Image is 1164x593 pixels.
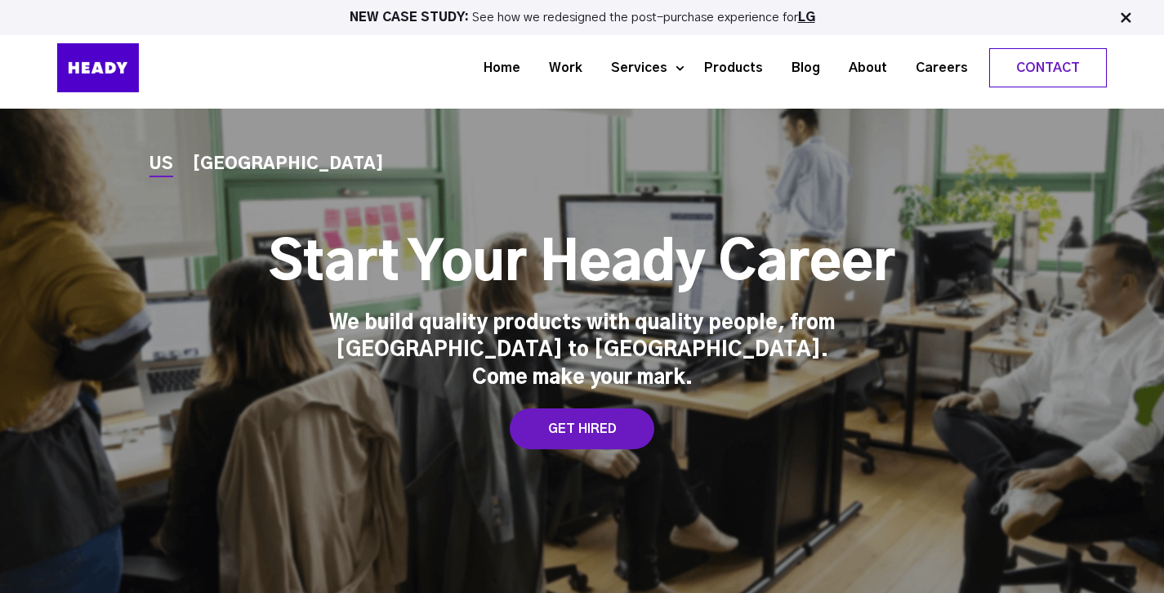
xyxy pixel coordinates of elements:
[57,43,139,92] img: Heady_Logo_Web-01 (1)
[828,53,895,83] a: About
[990,49,1106,87] a: Contact
[528,53,591,83] a: Work
[771,53,828,83] a: Blog
[180,48,1107,87] div: Navigation Menu
[591,53,676,83] a: Services
[149,156,173,173] a: US
[684,53,771,83] a: Products
[329,310,836,393] div: We build quality products with quality people, from [GEOGRAPHIC_DATA] to [GEOGRAPHIC_DATA]. Come ...
[350,11,472,24] strong: NEW CASE STUDY:
[1117,10,1134,26] img: Close Bar
[895,53,976,83] a: Careers
[269,232,895,297] h1: Start Your Heady Career
[798,11,815,24] a: LG
[463,53,528,83] a: Home
[510,408,654,449] a: GET HIRED
[7,11,1157,24] p: See how we redesigned the post-purchase experience for
[193,156,384,173] a: [GEOGRAPHIC_DATA]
